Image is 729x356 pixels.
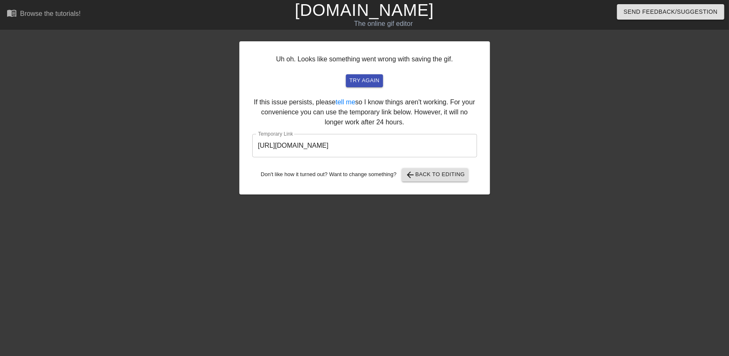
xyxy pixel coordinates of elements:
[252,134,477,157] input: bare
[349,76,379,86] span: try again
[405,170,415,180] span: arrow_back
[617,4,724,20] button: Send Feedback/Suggestion
[346,74,383,87] button: try again
[295,1,434,19] a: [DOMAIN_NAME]
[335,98,355,106] a: tell me
[7,8,81,21] a: Browse the tutorials!
[402,168,468,182] button: Back to Editing
[7,8,17,18] span: menu_book
[239,41,490,194] div: Uh oh. Looks like something went wrong with saving the gif. If this issue persists, please so I k...
[405,170,465,180] span: Back to Editing
[247,19,520,29] div: The online gif editor
[624,7,718,17] span: Send Feedback/Suggestion
[252,168,477,182] div: Don't like how it turned out? Want to change something?
[20,10,81,17] div: Browse the tutorials!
